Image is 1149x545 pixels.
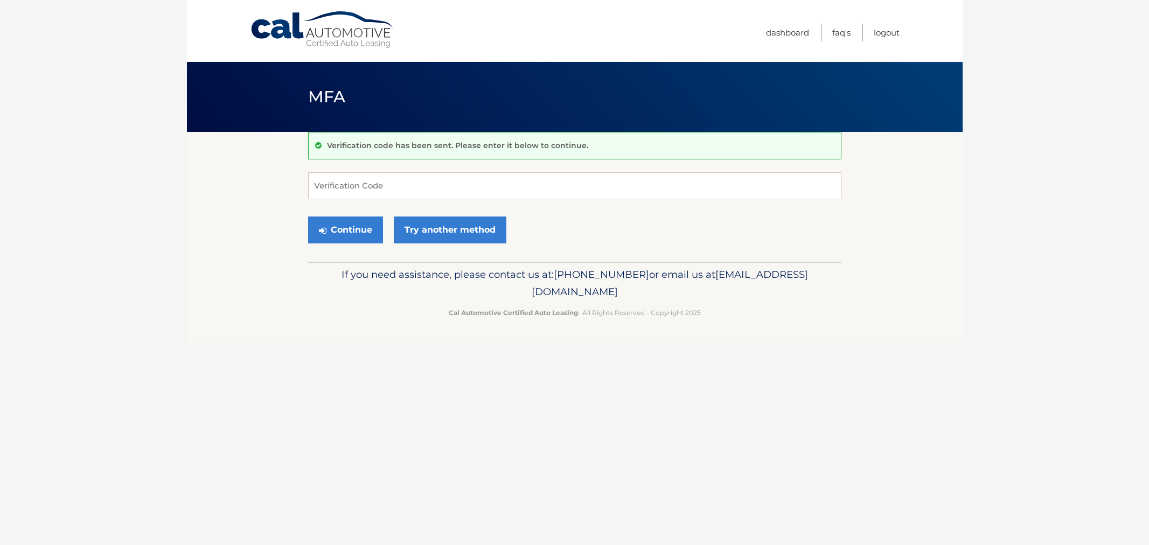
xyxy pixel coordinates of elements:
p: Verification code has been sent. Please enter it below to continue. [327,141,588,150]
strong: Cal Automotive Certified Auto Leasing [449,309,578,317]
a: Cal Automotive [250,11,395,49]
a: Try another method [394,216,506,243]
p: If you need assistance, please contact us at: or email us at [315,266,834,301]
span: MFA [308,87,346,107]
span: [PHONE_NUMBER] [554,268,649,281]
a: Logout [874,24,900,41]
input: Verification Code [308,172,841,199]
p: - All Rights Reserved - Copyright 2025 [315,307,834,318]
a: Dashboard [766,24,809,41]
a: FAQ's [832,24,851,41]
span: [EMAIL_ADDRESS][DOMAIN_NAME] [532,268,808,298]
button: Continue [308,216,383,243]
